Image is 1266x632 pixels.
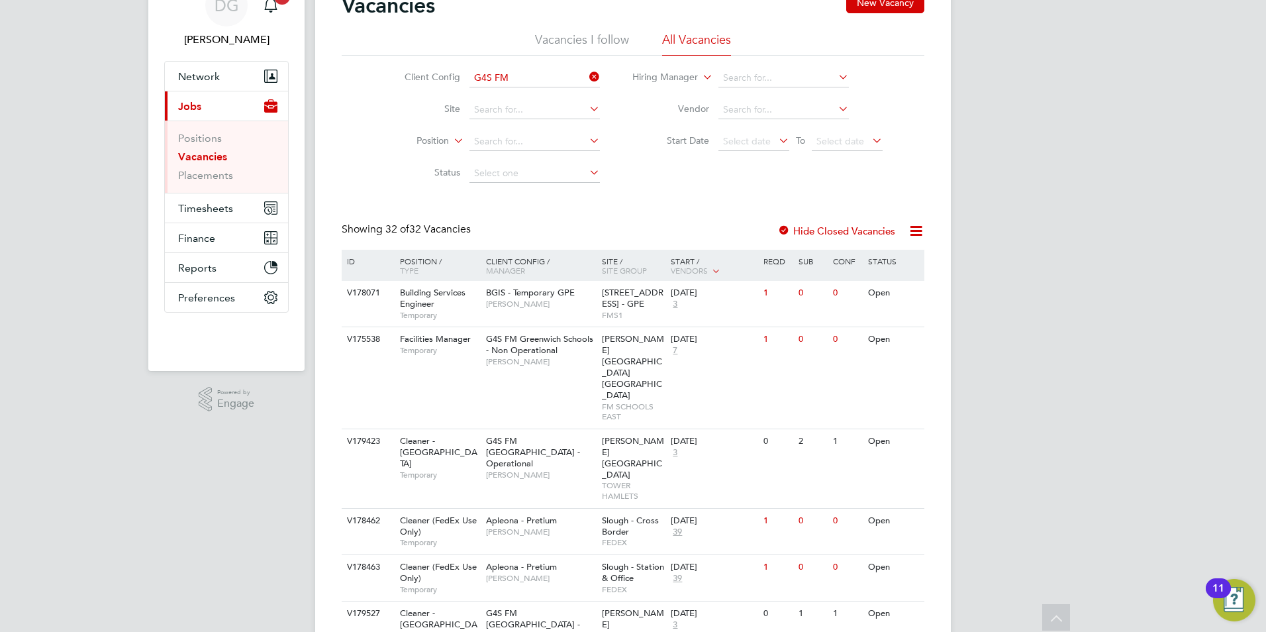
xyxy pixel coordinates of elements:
span: Temporary [400,584,479,595]
a: Go to home page [164,326,289,347]
span: 39 [671,527,684,538]
span: To [792,132,809,149]
div: 0 [760,602,795,626]
span: [PERSON_NAME] [486,356,595,367]
div: 2 [795,429,830,454]
div: 1 [760,281,795,305]
div: [DATE] [671,562,757,573]
a: Positions [178,132,222,144]
div: 0 [795,327,830,352]
div: [DATE] [671,334,757,345]
span: Finance [178,232,215,244]
div: 0 [830,281,864,305]
span: FEDEX [602,537,665,548]
label: Status [384,166,460,178]
div: 1 [830,602,864,626]
div: 0 [795,281,830,305]
button: Finance [165,223,288,252]
div: 1 [760,327,795,352]
span: FM SCHOOLS EAST [602,401,665,422]
input: Search for... [718,69,849,87]
span: Building Services Engineer [400,287,465,309]
div: V178463 [344,555,390,580]
div: Showing [342,223,473,237]
span: 32 Vacancies [385,223,471,236]
div: 0 [760,429,795,454]
div: Reqd [760,250,795,272]
span: Reports [178,262,217,274]
div: [DATE] [671,608,757,619]
span: Daniel Gwynn [164,32,289,48]
span: Timesheets [178,202,233,215]
button: Open Resource Center, 11 new notifications [1213,579,1255,621]
span: G4S FM Greenwich Schools - Non Operational [486,333,593,356]
div: [DATE] [671,515,757,527]
span: Cleaner (FedEx Use Only) [400,515,477,537]
span: Slough - Cross Border [602,515,659,537]
button: Jobs [165,91,288,121]
a: Placements [178,169,233,182]
div: 1 [795,602,830,626]
span: FMS1 [602,310,665,321]
div: 1 [830,429,864,454]
div: 0 [830,509,864,533]
div: Open [865,327,922,352]
div: Sub [795,250,830,272]
span: Temporary [400,345,479,356]
span: Temporary [400,470,479,480]
label: Client Config [384,71,460,83]
span: Jobs [178,100,201,113]
li: All Vacancies [662,32,731,56]
span: 7 [671,345,679,356]
label: Position [373,134,449,148]
input: Search for... [718,101,849,119]
div: V178071 [344,281,390,305]
img: fastbook-logo-retina.png [165,326,289,347]
div: 0 [795,509,830,533]
span: Facilities Manager [400,333,471,344]
button: Timesheets [165,193,288,223]
div: V175538 [344,327,390,352]
span: Preferences [178,291,235,304]
span: 3 [671,619,679,631]
span: Type [400,265,418,276]
span: 32 of [385,223,409,236]
div: Open [865,281,922,305]
label: Hiring Manager [622,71,698,84]
span: Select date [816,135,864,147]
button: Reports [165,253,288,282]
span: Slough - Station & Office [602,561,664,584]
div: Status [865,250,922,272]
div: Open [865,602,922,626]
li: Vacancies I follow [535,32,629,56]
span: 39 [671,573,684,584]
span: [STREET_ADDRESS] - GPE [602,287,663,309]
div: 0 [830,327,864,352]
div: V179423 [344,429,390,454]
div: 1 [760,555,795,580]
span: 3 [671,447,679,458]
span: FEDEX [602,584,665,595]
span: Cleaner (FedEx Use Only) [400,561,477,584]
button: Preferences [165,283,288,312]
span: BGIS - Temporary GPE [486,287,575,298]
span: Network [178,70,220,83]
div: Position / [390,250,483,282]
div: [DATE] [671,288,757,299]
span: Powered by [217,387,254,398]
div: [DATE] [671,436,757,447]
span: 3 [671,299,679,310]
a: Powered byEngage [199,387,255,412]
span: Manager [486,265,525,276]
span: [PERSON_NAME][GEOGRAPHIC_DATA] [GEOGRAPHIC_DATA] [602,333,664,400]
div: 1 [760,509,795,533]
span: Site Group [602,265,647,276]
label: Site [384,103,460,115]
span: Cleaner - [GEOGRAPHIC_DATA] [400,435,477,469]
span: [PERSON_NAME] [486,527,595,537]
button: Network [165,62,288,91]
span: Select date [723,135,771,147]
div: Open [865,555,922,580]
span: Temporary [400,537,479,548]
div: 0 [830,555,864,580]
